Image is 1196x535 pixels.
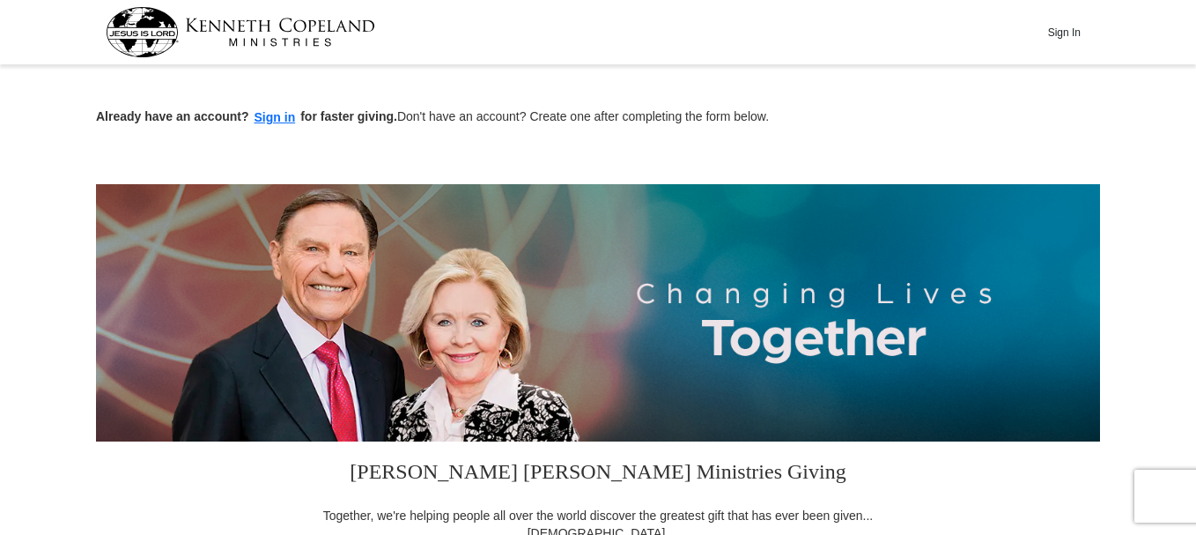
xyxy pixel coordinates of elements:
img: kcm-header-logo.svg [106,7,375,57]
button: Sign in [249,108,301,128]
button: Sign In [1037,19,1090,46]
p: Don't have an account? Create one after completing the form below. [96,108,1100,128]
h3: [PERSON_NAME] [PERSON_NAME] Ministries Giving [312,442,884,507]
strong: Already have an account? for faster giving. [96,109,397,123]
